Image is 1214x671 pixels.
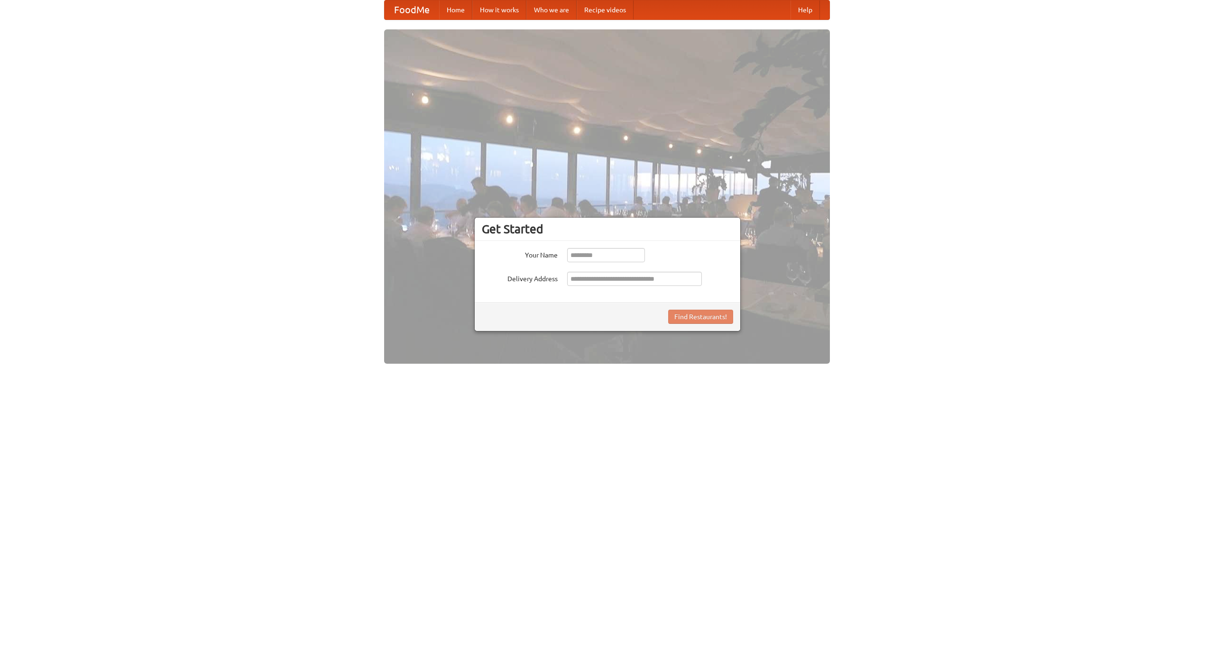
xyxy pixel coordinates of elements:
button: Find Restaurants! [668,310,733,324]
a: FoodMe [385,0,439,19]
label: Your Name [482,248,558,260]
h3: Get Started [482,222,733,236]
label: Delivery Address [482,272,558,284]
a: Help [791,0,820,19]
a: Who we are [526,0,577,19]
a: How it works [472,0,526,19]
a: Home [439,0,472,19]
a: Recipe videos [577,0,634,19]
